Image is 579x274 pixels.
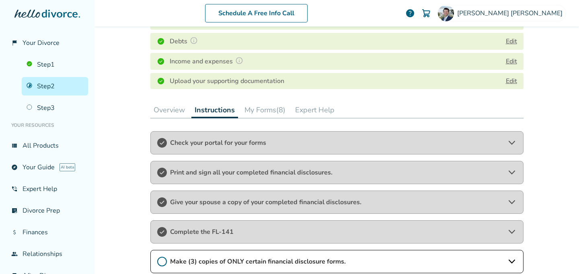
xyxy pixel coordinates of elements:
span: Complete the FL-141 [170,227,504,236]
a: help [405,8,415,18]
a: Schedule A Free Info Call [205,4,308,22]
a: phone_in_talkExpert Help [6,180,88,198]
button: My Forms(8) [241,102,289,118]
img: Completed [157,77,165,85]
h4: Debts [170,36,200,47]
button: Overview [150,102,188,118]
li: Your Resources [6,117,88,133]
span: group [11,251,18,257]
span: list_alt_check [11,207,18,214]
img: Ryan Thomason [438,5,454,21]
span: flag_2 [11,40,18,46]
span: explore [11,164,18,170]
a: Step3 [22,99,88,117]
button: Expert Help [292,102,338,118]
a: flag_2Your Divorce [6,34,88,52]
a: Edit [506,77,517,85]
img: Question Mark [190,37,198,45]
h4: Income and expenses [170,56,246,67]
span: Give your spouse a copy of your completed financial disclosures. [170,198,504,207]
iframe: Chat Widget [539,235,579,274]
a: groupRelationships [6,245,88,263]
a: attach_moneyFinances [6,223,88,242]
a: Step2 [22,77,88,95]
img: Completed [157,37,165,45]
button: Edit [506,37,517,46]
span: Your Divorce [23,39,60,47]
a: view_listAll Products [6,136,88,155]
img: Cart [421,8,431,18]
span: phone_in_talk [11,186,18,192]
span: [PERSON_NAME] [PERSON_NAME] [457,9,566,18]
span: Check your portal for your forms [170,138,504,147]
span: Make (3) copies of ONLY certain financial disclosure forms. [170,257,504,266]
h4: Upload your supporting documentation [170,76,284,86]
img: Completed [157,57,165,65]
span: view_list [11,142,18,149]
img: Question Mark [235,57,243,65]
span: AI beta [60,163,75,171]
span: attach_money [11,229,18,235]
a: Step1 [22,55,88,74]
button: Edit [506,57,517,66]
a: exploreYour GuideAI beta [6,158,88,177]
span: Print and sign all your completed financial disclosures. [170,168,504,177]
a: list_alt_checkDivorce Prep [6,201,88,220]
button: Instructions [191,102,238,118]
